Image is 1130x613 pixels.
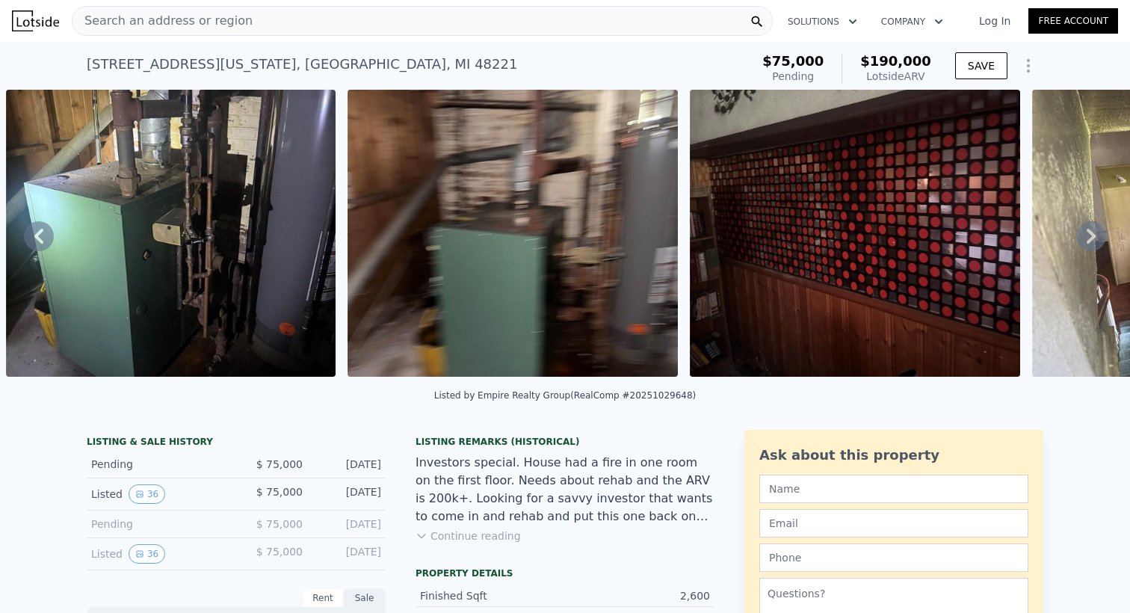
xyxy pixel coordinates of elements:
div: [DATE] [315,544,381,564]
div: Ask about this property [759,445,1028,466]
div: Listed [91,544,224,564]
div: Sale [344,588,386,608]
div: Listed [91,484,224,504]
div: [DATE] [315,457,381,472]
span: $190,000 [860,53,931,69]
span: $ 75,000 [256,486,303,498]
button: Continue reading [416,529,521,543]
div: Property details [416,567,714,579]
div: Rent [302,588,344,608]
button: SAVE [955,52,1007,79]
div: Pending [91,457,224,472]
img: Lotside [12,10,59,31]
div: Listed by Empire Realty Group (RealComp #20251029648) [434,390,697,401]
div: Investors special. House had a fire in one room on the first floor. Needs about rehab and the ARV... [416,454,714,526]
img: Sale: 167535493 Parcel: 48839028 [6,90,336,377]
div: Finished Sqft [420,588,565,603]
div: [DATE] [315,517,381,532]
div: Lotside ARV [860,69,931,84]
div: LISTING & SALE HISTORY [87,436,386,451]
span: $75,000 [762,53,824,69]
a: Log In [961,13,1028,28]
span: $ 75,000 [256,546,303,558]
input: Phone [759,543,1028,572]
div: [DATE] [315,484,381,504]
div: Listing Remarks (Historical) [416,436,714,448]
button: View historical data [129,484,165,504]
button: Solutions [776,8,869,35]
input: Name [759,475,1028,503]
img: Sale: 167535493 Parcel: 48839028 [690,90,1020,377]
button: View historical data [129,544,165,564]
span: $ 75,000 [256,518,303,530]
input: Email [759,509,1028,537]
img: Sale: 167535493 Parcel: 48839028 [348,90,678,377]
button: Show Options [1013,51,1043,81]
span: $ 75,000 [256,458,303,470]
div: [STREET_ADDRESS][US_STATE] , [GEOGRAPHIC_DATA] , MI 48221 [87,54,517,75]
div: 2,600 [565,588,710,603]
div: Pending [91,517,224,532]
button: Company [869,8,955,35]
span: Search an address or region [72,12,253,30]
div: Pending [762,69,824,84]
a: Free Account [1028,8,1118,34]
